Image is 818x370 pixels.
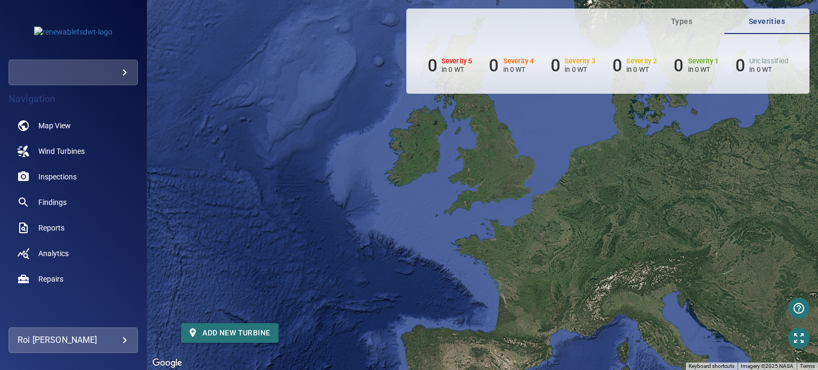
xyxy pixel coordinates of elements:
[565,65,595,73] p: in 0 WT
[645,15,718,28] span: Types
[674,55,718,76] li: Severity 1
[9,94,138,104] h4: Navigation
[9,113,138,138] a: map noActive
[565,57,595,65] h6: Severity 3
[38,274,63,284] span: Repairs
[551,55,595,76] li: Severity 3
[38,197,67,208] span: Findings
[749,65,788,73] p: in 0 WT
[428,55,437,76] h6: 0
[9,60,138,85] div: renewablefsdwt
[688,65,719,73] p: in 0 WT
[626,65,657,73] p: in 0 WT
[9,266,138,292] a: repairs noActive
[38,146,85,157] span: Wind Turbines
[38,248,69,259] span: Analytics
[9,138,138,164] a: windturbines noActive
[150,356,185,370] a: Open this area in Google Maps (opens a new window)
[34,27,112,37] img: renewablefsdwt-logo
[689,363,734,370] button: Keyboard shortcuts
[441,57,472,65] h6: Severity 5
[489,55,534,76] li: Severity 4
[735,55,788,76] li: Severity Unclassified
[489,55,498,76] h6: 0
[688,57,719,65] h6: Severity 1
[749,57,788,65] h6: Unclassified
[800,363,815,369] a: Terms (opens in new tab)
[741,363,794,369] span: Imagery ©2025 NASA
[503,65,534,73] p: in 0 WT
[612,55,622,76] h6: 0
[150,356,185,370] img: Google
[9,241,138,266] a: analytics noActive
[38,223,64,233] span: Reports
[503,57,534,65] h6: Severity 4
[428,55,472,76] li: Severity 5
[612,55,657,76] li: Severity 2
[38,171,77,182] span: Inspections
[9,215,138,241] a: reports noActive
[181,323,279,343] button: Add new turbine
[9,190,138,215] a: findings noActive
[626,57,657,65] h6: Severity 2
[674,55,683,76] h6: 0
[9,164,138,190] a: inspections noActive
[18,332,129,349] div: Roi [PERSON_NAME]
[441,65,472,73] p: in 0 WT
[38,120,71,131] span: Map View
[735,55,745,76] h6: 0
[731,15,803,28] span: Severities
[551,55,560,76] h6: 0
[190,326,270,340] span: Add new turbine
